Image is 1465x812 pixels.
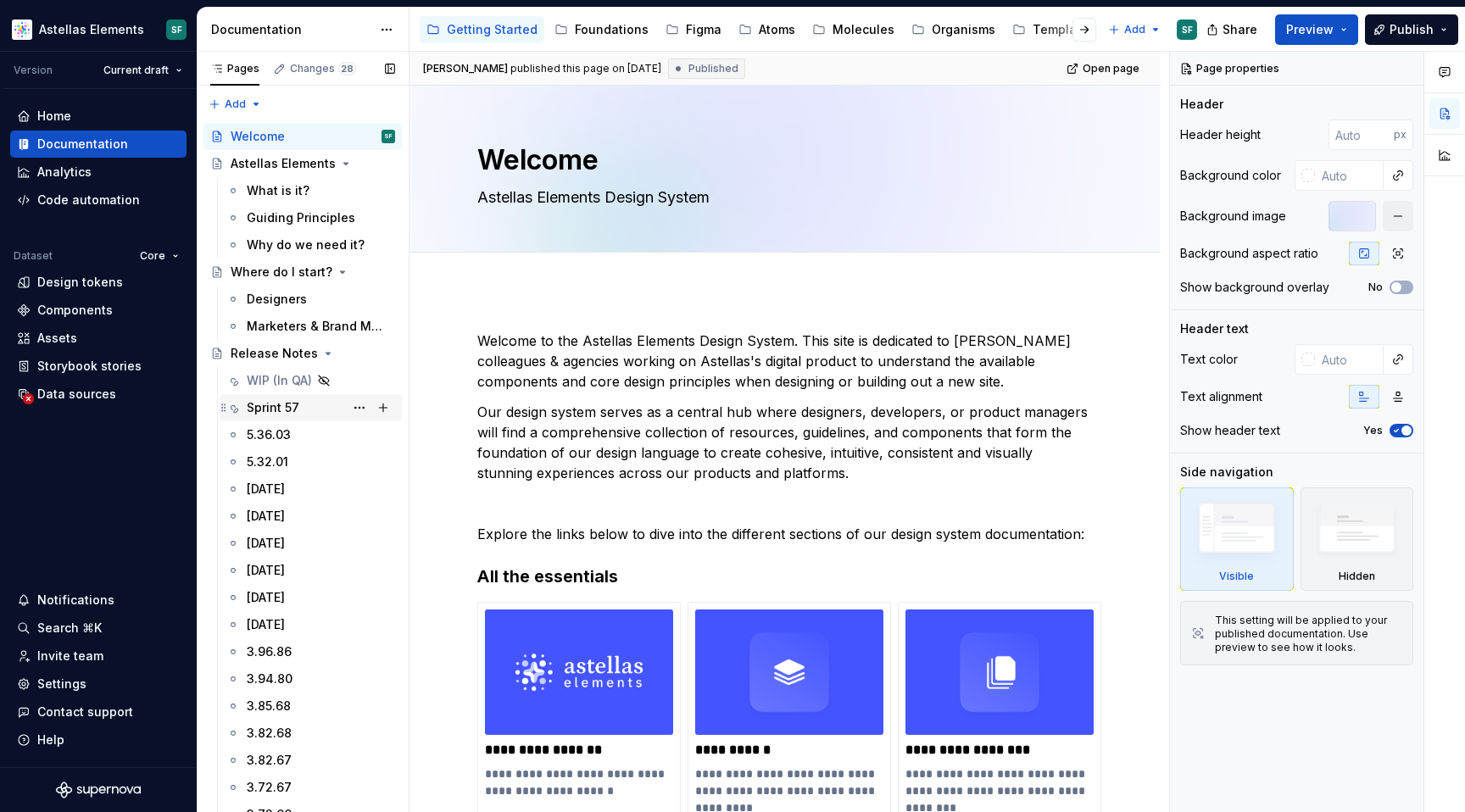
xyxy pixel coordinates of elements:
[1182,23,1193,36] div: SF
[423,62,508,75] span: [PERSON_NAME]
[220,367,402,394] a: WIP (In QA)
[220,638,402,665] a: 3.96.86
[247,779,292,796] div: 3.72.67
[211,21,371,38] div: Documentation
[10,186,187,214] a: Code automation
[103,64,169,77] span: Current draft
[548,16,655,43] a: Foundations
[905,16,1002,43] a: Organisms
[37,676,86,692] div: Settings
[37,592,114,609] div: Notifications
[220,204,402,231] a: Guiding Principles
[247,236,365,253] div: Why do we need it?
[575,21,649,38] div: Foundations
[220,394,402,421] a: Sprint 57
[1223,21,1257,38] span: Share
[203,123,402,150] a: WelcomeSF
[659,16,728,43] a: Figma
[10,615,187,642] button: Search ⌘K
[510,62,661,75] div: published this page on [DATE]
[220,665,402,692] a: 3.94.80
[1215,614,1402,654] div: This setting will be applied to your published documentation. Use preview to see how it looks.
[3,11,193,47] button: Astellas ElementsSF
[905,609,1094,735] img: c7b6741a-8c44-4dcc-8797-f9bd037338ba.png
[14,64,53,77] div: Version
[37,386,116,403] div: Data sources
[247,182,309,199] div: What is it?
[1061,57,1147,81] a: Open page
[231,155,336,172] div: Astellas Elements
[932,21,995,38] div: Organisms
[1033,21,1095,38] div: Templates
[695,609,883,735] img: 0ecf79a9-564a-483e-9919-1db4326feb5a.png
[420,16,544,43] a: Getting Started
[477,565,1093,588] h3: All the essentials
[1180,208,1286,225] div: Background image
[247,589,285,606] div: [DATE]
[220,421,402,448] a: 5.36.03
[203,92,267,116] button: Add
[171,23,182,36] div: SF
[220,448,402,476] a: 5.32.01
[1315,160,1384,191] input: Auto
[37,358,142,375] div: Storybook stories
[1180,487,1294,591] div: Visible
[474,184,1089,211] textarea: Astellas Elements Design System
[220,177,402,204] a: What is it?
[759,21,795,38] div: Atoms
[247,372,312,389] div: WIP (In QA)
[247,209,355,226] div: Guiding Principles
[231,264,332,281] div: Where do I start?
[1180,126,1261,143] div: Header height
[384,128,393,145] div: SF
[210,62,259,75] div: Pages
[1103,18,1167,42] button: Add
[1394,128,1407,142] p: px
[203,150,402,177] a: Astellas Elements
[732,16,802,43] a: Atoms
[1315,344,1384,375] input: Auto
[1180,245,1318,262] div: Background aspect ratio
[338,62,356,75] span: 28
[1180,279,1329,296] div: Show background overlay
[1180,351,1238,368] div: Text color
[1083,62,1139,75] span: Open page
[220,476,402,503] a: [DATE]
[220,503,402,530] a: [DATE]
[686,21,721,38] div: Figma
[247,725,292,742] div: 3.82.68
[477,524,1093,544] p: Explore the links below to dive into the different sections of our design system documentation:
[220,584,402,611] a: [DATE]
[10,325,187,352] a: Assets
[10,131,187,158] a: Documentation
[247,562,285,579] div: [DATE]
[1198,14,1268,45] button: Share
[37,648,103,665] div: Invite team
[220,231,402,259] a: Why do we need it?
[231,128,285,145] div: Welcome
[1180,388,1262,405] div: Text alignment
[247,698,291,715] div: 3.85.68
[1363,424,1383,437] label: Yes
[10,269,187,296] a: Design tokens
[1301,487,1414,591] div: Hidden
[1339,570,1375,583] div: Hidden
[1180,464,1273,481] div: Side navigation
[220,747,402,774] a: 3.82.67
[220,286,402,313] a: Designers
[37,704,133,720] div: Contact support
[12,19,32,40] img: b2369ad3-f38c-46c1-b2a2-f2452fdbdcd2.png
[10,381,187,408] a: Data sources
[1180,96,1223,113] div: Header
[247,291,307,308] div: Designers
[688,62,738,75] span: Published
[290,62,356,75] div: Changes
[10,587,187,614] button: Notifications
[477,331,1093,392] p: Welcome to the Astellas Elements Design System. This site is dedicated to [PERSON_NAME] colleague...
[247,508,285,525] div: [DATE]
[1275,14,1358,45] button: Preview
[1180,422,1280,439] div: Show header text
[10,670,187,698] a: Settings
[220,692,402,720] a: 3.85.68
[805,16,901,43] a: Molecules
